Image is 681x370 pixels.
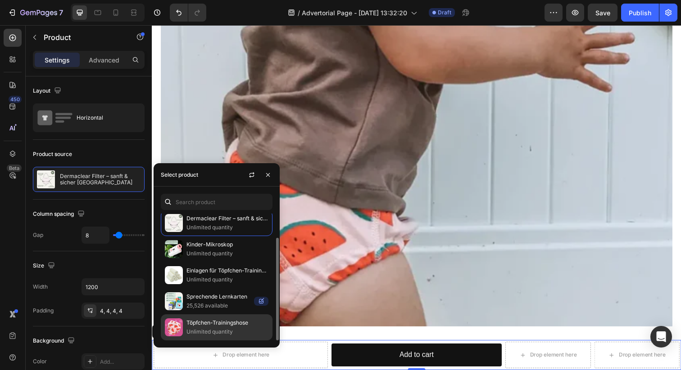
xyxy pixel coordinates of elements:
div: Drop element here [477,333,524,340]
p: Unlimited quantity [186,223,268,232]
div: Column spacing [33,208,86,220]
p: Dermaclear Filter – sanft & sicher [GEOGRAPHIC_DATA] [186,214,268,223]
button: 7 [4,4,67,22]
div: Horizontal [77,107,132,128]
div: Padding [33,307,54,315]
button: Save [588,4,617,22]
div: Color [33,357,47,366]
input: Auto [82,227,109,243]
div: Gap [33,231,43,239]
div: Layout [33,85,63,97]
span: Save [595,9,610,17]
img: collections [165,266,183,284]
div: Add... [100,358,142,366]
img: collections [165,318,183,336]
span: / [298,8,300,18]
button: Publish [621,4,659,22]
p: Product [44,32,120,43]
span: Advertorial Page - [DATE] 13:32:20 [302,8,407,18]
p: Unlimited quantity [186,275,268,284]
input: Search in Settings & Advanced [161,194,272,210]
div: Drop element here [386,333,434,340]
div: Add to cart [253,330,287,343]
div: 450 [9,96,22,103]
button: Add to cart [183,325,358,349]
div: Open Intercom Messenger [650,326,672,348]
div: Beta [7,165,22,172]
div: Undo/Redo [170,4,206,22]
img: collections [165,214,183,232]
input: Auto [82,279,144,295]
p: Dermaclear Filter – sanft & sicher [GEOGRAPHIC_DATA] [60,173,141,186]
img: collections [165,292,183,310]
iframe: Design area [152,25,681,370]
div: Background [33,335,77,347]
img: collections [165,240,183,258]
p: Kinder-Mikroskop [186,240,268,249]
p: Unlimited quantity [186,327,268,336]
div: Product source [33,150,72,158]
div: Width [33,283,48,291]
p: Settings [45,55,70,65]
p: Advanced [89,55,119,65]
div: Select product [161,171,198,179]
div: Publish [629,8,651,18]
div: Size [33,260,57,272]
img: product feature img [37,170,55,188]
p: Einlagen für Töpfchen-Trainingshose [186,266,268,275]
p: 7 [59,7,63,18]
p: Sprechende Lernkarten [186,292,250,301]
p: 25,526 available [186,301,250,310]
p: Töpfchen-Trainingshose [186,318,268,327]
span: Draft [438,9,451,17]
div: Product [11,309,35,317]
div: 4, 4, 4, 4 [100,307,142,315]
p: Unlimited quantity [186,249,268,258]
